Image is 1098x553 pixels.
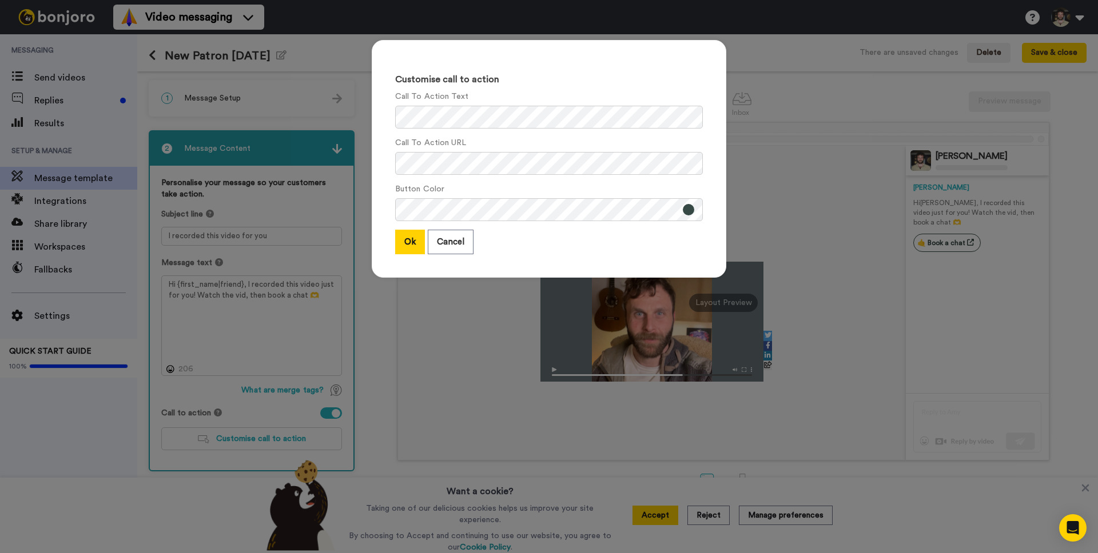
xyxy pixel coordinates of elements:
button: Cancel [428,230,474,254]
h3: Customise call to action [395,75,703,85]
label: Call To Action Text [395,91,469,103]
div: Open Intercom Messenger [1059,514,1087,542]
button: Ok [395,230,425,254]
label: Call To Action URL [395,137,466,149]
label: Button Color [395,183,444,195]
